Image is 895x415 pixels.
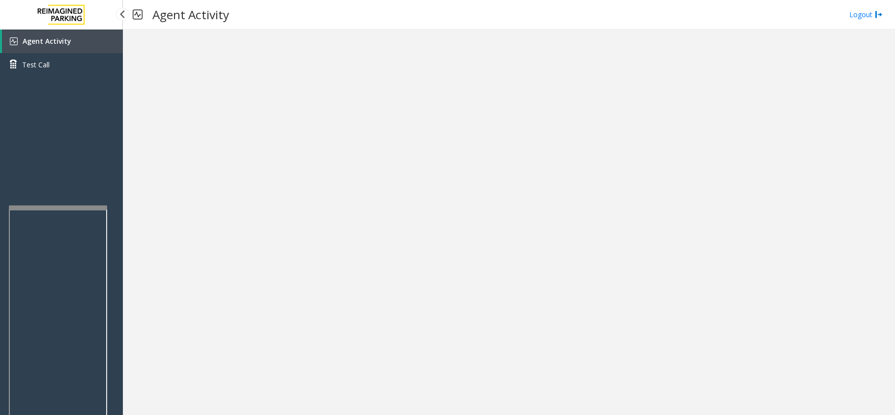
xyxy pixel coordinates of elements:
h3: Agent Activity [147,2,234,27]
a: Agent Activity [2,30,123,53]
a: Logout [849,9,883,20]
img: logout [875,9,883,20]
img: pageIcon [133,2,143,27]
span: Test Call [22,59,50,70]
img: 'icon' [10,37,18,45]
span: Agent Activity [23,36,71,46]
